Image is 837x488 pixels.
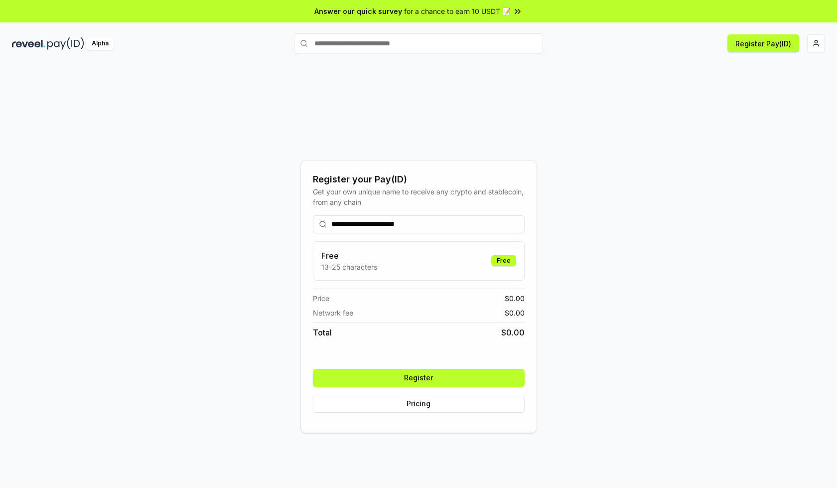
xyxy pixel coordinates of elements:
span: Answer our quick survey [314,6,402,16]
button: Pricing [313,395,525,413]
button: Register Pay(ID) [727,34,799,52]
div: Free [491,255,516,266]
span: $ 0.00 [501,326,525,338]
h3: Free [321,250,377,262]
div: Get your own unique name to receive any crypto and stablecoin, from any chain [313,186,525,207]
div: Alpha [86,37,114,50]
button: Register [313,369,525,387]
span: $ 0.00 [505,308,525,318]
span: for a chance to earn 10 USDT 📝 [404,6,511,16]
p: 13-25 characters [321,262,377,272]
span: Network fee [313,308,353,318]
img: reveel_dark [12,37,45,50]
span: Total [313,326,332,338]
span: Price [313,293,329,304]
span: $ 0.00 [505,293,525,304]
div: Register your Pay(ID) [313,172,525,186]
img: pay_id [47,37,84,50]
